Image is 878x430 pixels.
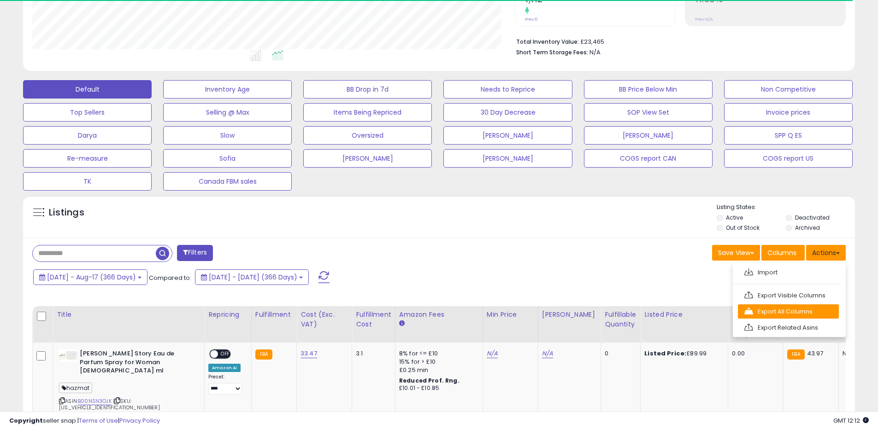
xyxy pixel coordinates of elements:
[443,80,572,99] button: Needs to Reprice
[712,245,760,261] button: Save View
[738,304,839,319] a: Export All Columns
[787,349,804,360] small: FBA
[487,310,534,320] div: Min Price
[843,349,873,358] div: N/A
[33,269,147,285] button: [DATE] - Aug-17 (366 Days)
[806,245,846,261] button: Actions
[208,374,244,395] div: Preset:
[9,416,43,425] strong: Copyright
[516,38,579,46] b: Total Inventory Value:
[356,349,388,358] div: 3.1
[57,310,200,320] div: Title
[208,364,241,372] div: Amazon AI
[738,288,839,302] a: Export Visible Columns
[218,350,233,358] span: OFF
[399,377,460,384] b: Reduced Prof. Rng.
[724,80,853,99] button: Non Competitive
[738,265,839,279] a: Import
[644,349,686,358] b: Listed Price:
[209,273,297,282] span: [DATE] - [DATE] (366 Days)
[605,349,633,358] div: 0
[644,349,721,358] div: £89.99
[767,248,796,257] span: Columns
[301,349,317,358] a: 33.47
[23,80,152,99] button: Default
[59,383,92,393] span: hazmat
[399,358,476,366] div: 15% for > £10
[119,416,160,425] a: Privacy Policy
[255,349,272,360] small: FBA
[23,103,152,122] button: Top Sellers
[163,126,292,145] button: Slow
[589,48,601,57] span: N/A
[732,349,776,358] div: 0.00
[23,126,152,145] button: Darya
[443,103,572,122] button: 30 Day Decrease
[443,126,572,145] button: [PERSON_NAME]
[605,310,636,329] div: Fulfillable Quantity
[833,416,869,425] span: 2025-08-18 12:12 GMT
[163,80,292,99] button: Inventory Age
[59,397,160,411] span: | SKU: [US_VEHICLE_IDENTIFICATION_NUMBER]
[208,310,247,320] div: Repricing
[738,320,839,335] a: Export Related Asins
[399,366,476,374] div: £0.25 min
[163,149,292,168] button: Sofia
[356,310,391,329] div: Fulfillment Cost
[163,103,292,122] button: Selling @ Max
[584,149,713,168] button: COGS report CAN
[584,126,713,145] button: [PERSON_NAME]
[443,149,572,168] button: [PERSON_NAME]
[303,149,432,168] button: [PERSON_NAME]
[149,273,191,282] span: Compared to:
[732,310,779,339] div: Shipping Costs (Exc. VAT)
[23,149,152,168] button: Re-measure
[301,310,348,329] div: Cost (Exc. VAT)
[79,416,118,425] a: Terms of Use
[9,417,160,425] div: seller snap | |
[78,397,112,405] a: B00NSN3OJK
[399,349,476,358] div: 8% for <= £10
[644,310,724,320] div: Listed Price
[47,273,136,282] span: [DATE] - Aug-17 (366 Days)
[542,310,597,320] div: [PERSON_NAME]
[487,349,498,358] a: N/A
[542,349,553,358] a: N/A
[516,48,588,56] b: Short Term Storage Fees:
[724,103,853,122] button: Invoice prices
[795,224,820,232] label: Archived
[525,17,538,22] small: Prev: 0
[163,172,292,191] button: Canada FBM sales
[724,126,853,145] button: SPP Q ES
[795,214,830,221] label: Deactivated
[399,310,479,320] div: Amazon Fees
[195,269,309,285] button: [DATE] - [DATE] (366 Days)
[23,172,152,191] button: TK
[399,320,405,328] small: Amazon Fees.
[80,349,192,378] b: [PERSON_NAME] Story Eau de Parfum Spray for Woman [DEMOGRAPHIC_DATA] ml
[59,349,77,362] img: 31splNPdtoL._SL40_.jpg
[177,245,213,261] button: Filters
[726,214,743,221] label: Active
[695,17,713,22] small: Prev: N/A
[584,103,713,122] button: SOP View Set
[303,80,432,99] button: BB Drop in 7d
[303,126,432,145] button: Oversized
[516,35,839,46] li: £23,465
[761,245,805,261] button: Columns
[303,103,432,122] button: Items Being Repriced
[717,203,855,212] p: Listing States:
[807,349,824,358] span: 43.97
[724,149,853,168] button: COGS report US
[584,80,713,99] button: BB Price Below Min
[399,384,476,392] div: £10.01 - £10.85
[255,310,293,320] div: Fulfillment
[726,224,760,232] label: Out of Stock
[49,206,84,219] h5: Listings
